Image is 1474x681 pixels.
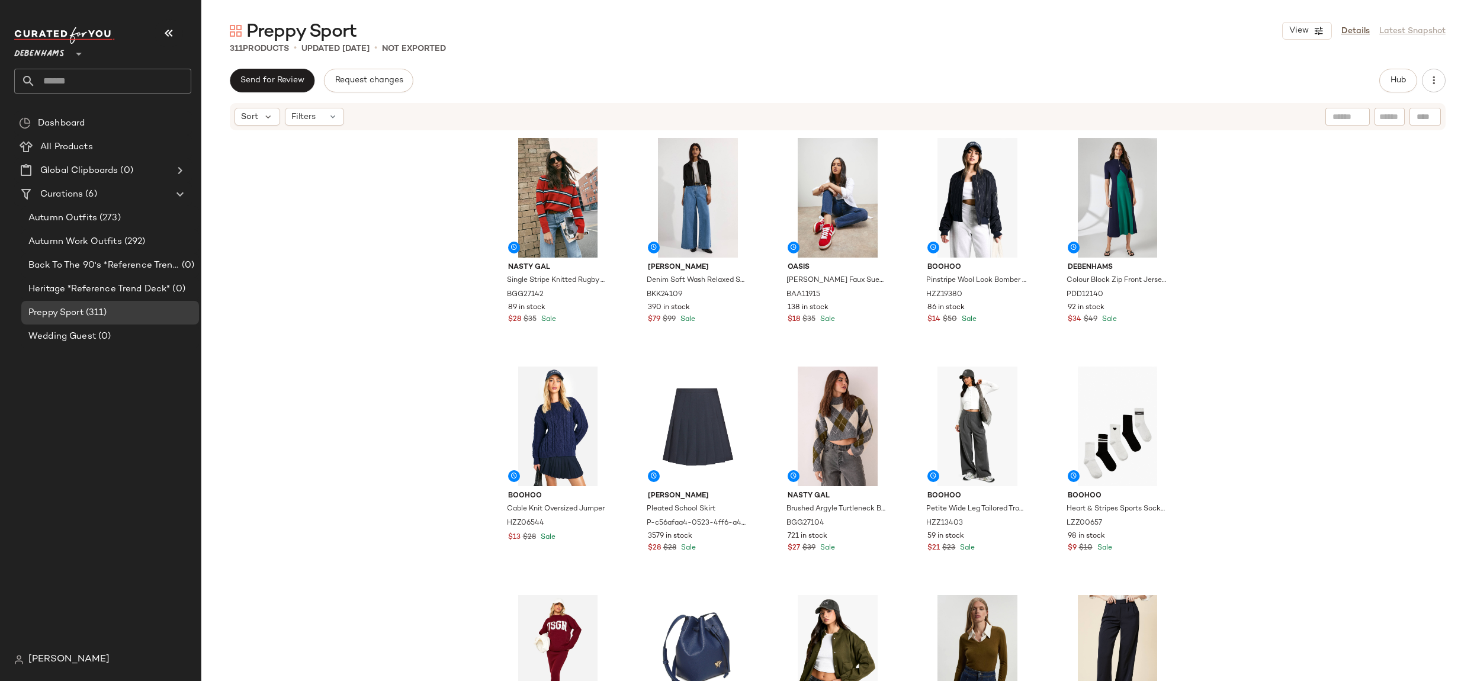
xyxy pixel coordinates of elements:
span: 311 [230,44,243,53]
span: boohoo [1068,491,1168,502]
span: (311) [84,306,107,320]
span: $49 [1084,314,1097,325]
span: HZZ13403 [926,518,963,529]
span: 3579 in stock [648,531,692,542]
span: Denim Soft Wash Relaxed Straight Leg [PERSON_NAME] [647,275,747,286]
span: $21 [927,543,940,554]
span: Colour Block Zip Front Jersey Midi Dress [1067,275,1167,286]
span: Nasty Gal [788,491,888,502]
span: Curations [40,188,83,201]
span: Debenhams [1068,262,1168,273]
span: Sale [1100,316,1117,323]
span: HZZ06544 [507,518,544,529]
span: boohoo [927,262,1027,273]
span: $28 [523,532,536,543]
img: svg%3e [230,25,242,37]
span: 86 in stock [927,303,965,313]
span: P-c56afaa4-0523-4ff6-a45f-1bef63d8af6d [647,518,747,529]
span: Back To The 90's *Reference Trend Deck* [28,259,179,272]
span: Dashboard [38,117,85,130]
span: Oasis [788,262,888,273]
img: svg%3e [14,655,24,664]
span: BGG27142 [507,290,544,300]
span: Sort [241,111,258,123]
img: hzz19380_navy_xl [918,138,1037,258]
span: Pinstripe Wool Look Bomber Jacket [926,275,1026,286]
span: (0) [170,282,185,296]
span: View [1289,26,1309,36]
span: boohoo [927,491,1027,502]
button: Hub [1379,69,1417,92]
span: $13 [508,532,521,543]
span: Autumn Outfits [28,211,97,225]
span: Send for Review [240,76,304,85]
img: bkk24109_mid%20blue_xl [638,138,757,258]
span: $34 [1068,314,1081,325]
img: svg%3e [19,117,31,129]
span: Request changes [334,76,403,85]
span: Sale [958,544,975,552]
span: [PERSON_NAME] [648,262,748,273]
img: lzz00657_white_xl [1058,367,1177,486]
span: [PERSON_NAME] Faux Suede Lace Up Trainers [786,275,887,286]
button: Send for Review [230,69,314,92]
span: $50 [943,314,957,325]
span: BKK24109 [647,290,682,300]
span: Wedding Guest [28,330,96,343]
p: updated [DATE] [301,43,370,55]
img: baa11915_red_xl [778,138,897,258]
span: Hub [1390,76,1406,85]
img: hzz13403_dark%20grey_xl [918,367,1037,486]
span: 98 in stock [1068,531,1105,542]
span: Preppy Sport [246,20,357,44]
span: 92 in stock [1068,303,1104,313]
span: PDD12140 [1067,290,1103,300]
span: Sale [959,316,977,323]
span: (0) [179,259,194,272]
span: Debenhams [14,40,65,62]
span: $18 [788,314,800,325]
span: Sale [539,316,556,323]
span: (273) [97,211,121,225]
span: 721 in stock [788,531,827,542]
button: Request changes [324,69,413,92]
span: 138 in stock [788,303,828,313]
img: cfy_white_logo.C9jOOHJF.svg [14,27,115,44]
span: 390 in stock [648,303,690,313]
p: Not Exported [382,43,446,55]
span: $9 [1068,543,1077,554]
span: Sale [818,544,835,552]
span: Sale [538,534,555,541]
span: $28 [508,314,521,325]
span: $99 [663,314,676,325]
span: BAA11915 [786,290,820,300]
img: bgg27104_grey_xl [778,367,897,486]
span: 89 in stock [508,303,545,313]
span: $28 [648,543,661,554]
img: pdd12140_navy_xl [1058,138,1177,258]
span: $28 [663,543,676,554]
a: Details [1341,25,1370,37]
span: Sale [678,316,695,323]
span: Cable Knit Oversized Jumper [507,504,605,515]
span: • [374,41,377,56]
span: $23 [942,543,955,554]
span: Nasty Gal [508,262,608,273]
span: (6) [83,188,97,201]
span: $35 [802,314,815,325]
span: Autumn Work Outfits [28,235,122,249]
span: $27 [788,543,800,554]
span: [PERSON_NAME] [648,491,748,502]
span: Preppy Sport [28,306,84,320]
span: $14 [927,314,940,325]
span: (0) [96,330,111,343]
span: Petite Wide Leg Tailored Trousers [926,504,1026,515]
img: bgg27142_red_xl [499,138,618,258]
span: $79 [648,314,660,325]
span: All Products [40,140,93,154]
img: m5055367836699_navy_xl [638,367,757,486]
img: hzz06544_navy_xl [499,367,618,486]
span: (0) [118,164,133,178]
span: Single Stripe Knitted Rugby Top [507,275,607,286]
span: Sale [679,544,696,552]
